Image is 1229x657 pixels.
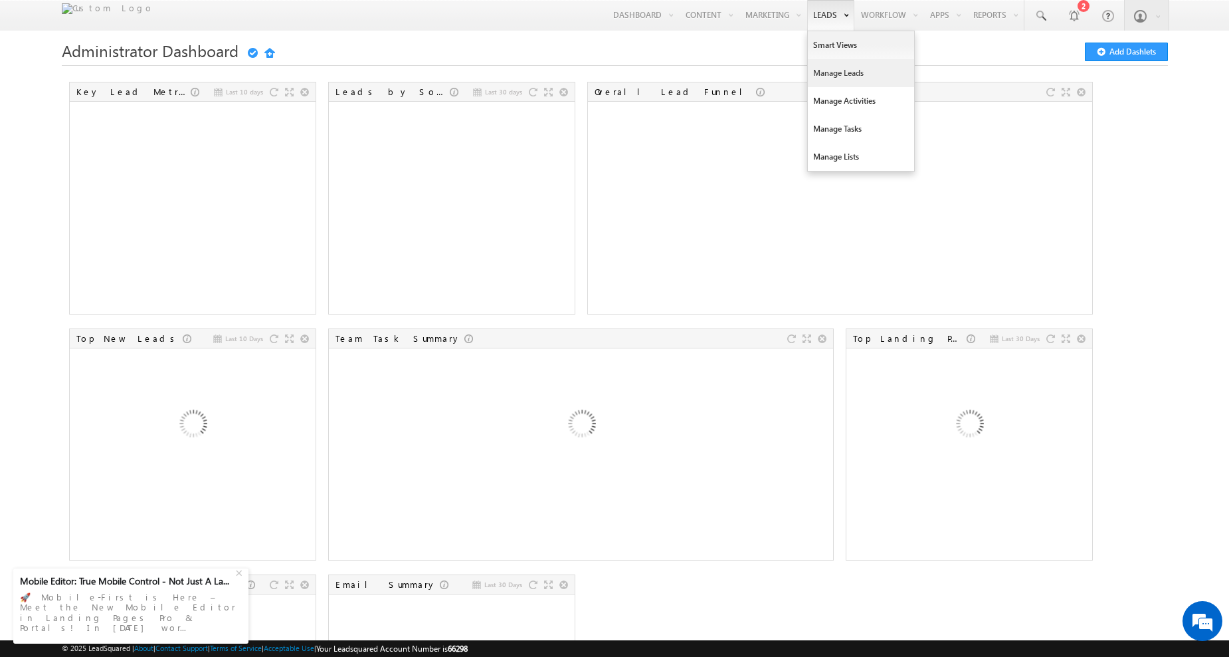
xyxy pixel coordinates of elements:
img: Custom Logo [62,3,153,14]
img: Loading... [898,354,1040,497]
span: 66298 [448,644,468,654]
a: Manage Leads [808,59,914,87]
div: Overall Lead Funnel [595,86,756,98]
span: Your Leadsquared Account Number is [316,644,468,654]
img: Loading... [510,354,652,497]
div: Key Lead Metrics [76,86,191,98]
div: Top New Leads [76,332,183,344]
span: Last 30 Days [484,579,522,591]
img: Loading... [121,354,264,497]
div: Leads by Sources [335,86,450,98]
a: Acceptable Use [264,644,314,652]
span: Last 30 Days [1002,332,1040,344]
a: Contact Support [155,644,208,652]
a: About [134,644,153,652]
a: Manage Tasks [808,115,914,143]
button: Add Dashlets [1085,43,1168,61]
span: Last 30 days [485,86,522,98]
span: Last 10 Days [225,332,263,344]
a: Smart Views [808,31,914,59]
div: Team Task Summary [335,332,464,344]
div: Top Landing Pages [853,332,967,344]
div: 🚀 Mobile-First is Here – Meet the New Mobile Editor in Landing Pages Pro & Portals! In [DATE] wor... [20,588,242,637]
div: Mobile Editor: True Mobile Control - Not Just A La... [20,575,234,587]
span: Administrator Dashboard [62,40,238,61]
a: Manage Lists [808,143,914,171]
span: Last 10 days [226,86,263,98]
div: + [233,564,248,580]
a: Terms of Service [210,644,262,652]
a: Manage Activities [808,87,914,115]
span: © 2025 LeadSquared | | | | | [62,642,468,655]
div: Email Summary [335,579,440,591]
